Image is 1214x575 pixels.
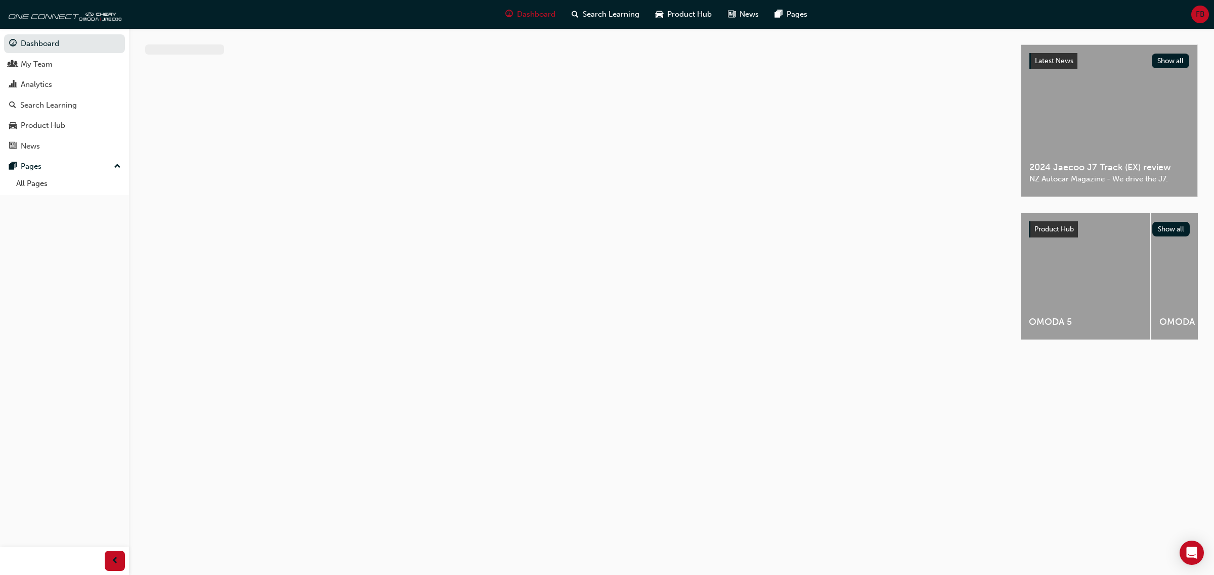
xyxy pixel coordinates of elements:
span: Latest News [1035,57,1073,65]
button: Pages [4,157,125,176]
span: guage-icon [505,8,513,21]
span: Search Learning [583,9,639,20]
div: Pages [21,161,41,172]
div: Search Learning [20,100,77,111]
span: news-icon [728,8,735,21]
span: guage-icon [9,39,17,49]
a: Product HubShow all [1029,221,1190,237]
span: Product Hub [667,9,712,20]
span: search-icon [9,101,16,110]
span: search-icon [572,8,579,21]
span: pages-icon [775,8,783,21]
a: news-iconNews [720,4,767,25]
span: 2024 Jaecoo J7 Track (EX) review [1029,162,1189,173]
div: Product Hub [21,120,65,131]
a: search-iconSearch Learning [563,4,647,25]
a: Analytics [4,75,125,94]
a: News [4,137,125,156]
a: pages-iconPages [767,4,815,25]
a: Search Learning [4,96,125,115]
a: guage-iconDashboard [497,4,563,25]
a: Latest NewsShow all2024 Jaecoo J7 Track (EX) reviewNZ Autocar Magazine - We drive the J7. [1021,44,1198,197]
a: OMODA 5 [1021,213,1150,340]
a: Product Hub [4,116,125,135]
button: FB [1191,6,1209,23]
span: car-icon [9,121,17,130]
span: up-icon [114,160,121,173]
span: FB [1196,9,1205,20]
span: Dashboard [517,9,555,20]
span: News [740,9,759,20]
span: NZ Autocar Magazine - We drive the J7. [1029,173,1189,185]
span: prev-icon [111,555,119,567]
span: news-icon [9,142,17,151]
button: Show all [1152,222,1190,236]
a: car-iconProduct Hub [647,4,720,25]
div: Open Intercom Messenger [1180,541,1204,565]
span: Pages [787,9,807,20]
a: My Team [4,55,125,74]
button: Show all [1152,54,1190,68]
a: Dashboard [4,34,125,53]
button: DashboardMy TeamAnalyticsSearch LearningProduct HubNews [4,32,125,157]
span: people-icon [9,60,17,69]
span: OMODA 5 [1029,316,1142,328]
a: Latest NewsShow all [1029,53,1189,69]
div: News [21,140,40,152]
span: chart-icon [9,80,17,89]
div: Analytics [21,79,52,90]
div: My Team [21,59,53,70]
a: All Pages [12,176,125,191]
span: Product Hub [1034,225,1074,233]
img: oneconnect [5,4,121,24]
span: pages-icon [9,162,17,171]
span: car-icon [656,8,663,21]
